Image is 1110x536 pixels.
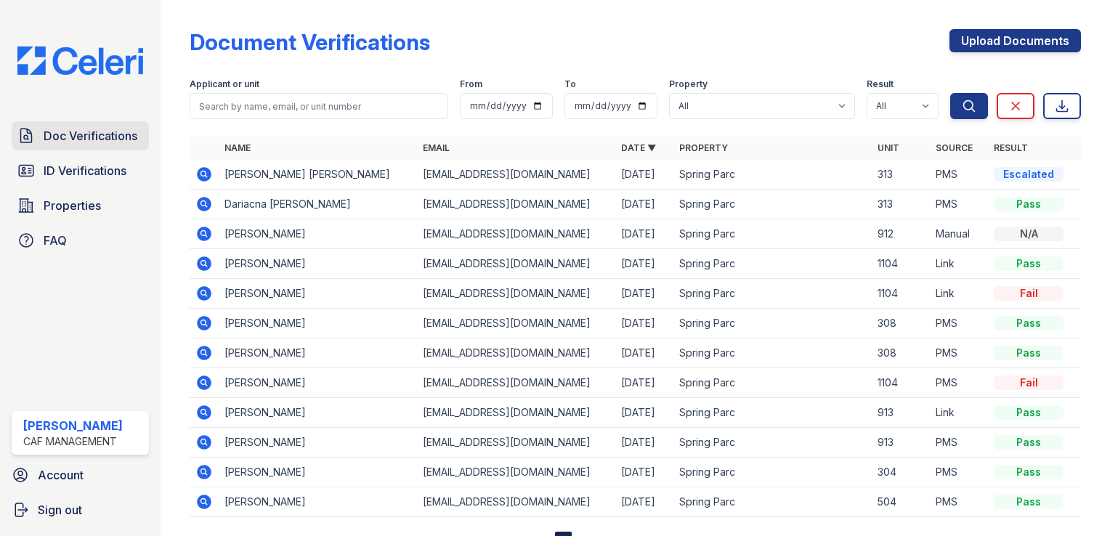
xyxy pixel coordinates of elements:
td: Spring Parc [673,279,872,309]
td: [PERSON_NAME] [219,309,417,338]
div: Document Verifications [190,29,430,55]
td: [DATE] [615,160,673,190]
img: CE_Logo_Blue-a8612792a0a2168367f1c8372b55b34899dd931a85d93a1a3d3e32e68fde9ad4.png [6,46,155,75]
td: Link [930,279,988,309]
label: Property [669,78,708,90]
td: 313 [872,160,930,190]
td: [DATE] [615,428,673,458]
a: Date ▼ [621,142,656,153]
a: Doc Verifications [12,121,149,150]
label: Applicant or unit [190,78,259,90]
td: 313 [872,190,930,219]
div: [PERSON_NAME] [23,417,123,434]
td: [DATE] [615,368,673,398]
div: Pass [994,197,1064,211]
td: [EMAIL_ADDRESS][DOMAIN_NAME] [417,249,615,279]
td: Spring Parc [673,487,872,517]
td: [DATE] [615,309,673,338]
div: Pass [994,256,1064,271]
td: [PERSON_NAME] [219,368,417,398]
td: [DATE] [615,398,673,428]
a: FAQ [12,226,149,255]
td: 304 [872,458,930,487]
a: Upload Documents [949,29,1081,52]
td: PMS [930,428,988,458]
td: PMS [930,368,988,398]
td: Spring Parc [673,368,872,398]
a: Email [423,142,450,153]
span: Account [38,466,84,484]
td: [EMAIL_ADDRESS][DOMAIN_NAME] [417,160,615,190]
a: Source [936,142,973,153]
div: Pass [994,495,1064,509]
a: Result [994,142,1028,153]
td: Spring Parc [673,338,872,368]
td: 308 [872,309,930,338]
td: Link [930,249,988,279]
td: [DATE] [615,487,673,517]
td: 308 [872,338,930,368]
td: Spring Parc [673,428,872,458]
label: Result [867,78,894,90]
td: 913 [872,398,930,428]
div: Fail [994,375,1064,390]
td: [PERSON_NAME] [219,428,417,458]
label: From [460,78,482,90]
td: [PERSON_NAME] [PERSON_NAME] [219,160,417,190]
a: Name [224,142,251,153]
input: Search by name, email, or unit number [190,93,448,119]
td: Spring Parc [673,458,872,487]
label: To [564,78,576,90]
td: [EMAIL_ADDRESS][DOMAIN_NAME] [417,279,615,309]
td: Spring Parc [673,160,872,190]
td: Spring Parc [673,190,872,219]
td: 1104 [872,279,930,309]
td: [EMAIL_ADDRESS][DOMAIN_NAME] [417,309,615,338]
div: Fail [994,286,1064,301]
td: [EMAIL_ADDRESS][DOMAIN_NAME] [417,338,615,368]
td: [DATE] [615,458,673,487]
td: 504 [872,487,930,517]
td: [PERSON_NAME] [219,487,417,517]
a: ID Verifications [12,156,149,185]
td: [DATE] [615,249,673,279]
td: Spring Parc [673,249,872,279]
td: [DATE] [615,219,673,249]
td: [EMAIL_ADDRESS][DOMAIN_NAME] [417,219,615,249]
td: [EMAIL_ADDRESS][DOMAIN_NAME] [417,398,615,428]
td: Spring Parc [673,219,872,249]
span: ID Verifications [44,162,126,179]
a: Unit [878,142,899,153]
td: [PERSON_NAME] [219,338,417,368]
td: [DATE] [615,279,673,309]
td: [EMAIL_ADDRESS][DOMAIN_NAME] [417,190,615,219]
td: [EMAIL_ADDRESS][DOMAIN_NAME] [417,487,615,517]
td: [PERSON_NAME] [219,219,417,249]
td: [EMAIL_ADDRESS][DOMAIN_NAME] [417,368,615,398]
div: Pass [994,435,1064,450]
a: Property [679,142,728,153]
td: [DATE] [615,190,673,219]
td: Manual [930,219,988,249]
span: Properties [44,197,101,214]
td: PMS [930,309,988,338]
td: [EMAIL_ADDRESS][DOMAIN_NAME] [417,428,615,458]
div: Pass [994,405,1064,420]
td: PMS [930,458,988,487]
td: Link [930,398,988,428]
span: FAQ [44,232,67,249]
a: Sign out [6,495,155,524]
td: Dariacna [PERSON_NAME] [219,190,417,219]
div: N/A [994,227,1064,241]
div: Pass [994,316,1064,330]
td: [PERSON_NAME] [219,249,417,279]
td: 1104 [872,249,930,279]
div: Pass [994,465,1064,479]
td: PMS [930,190,988,219]
td: 912 [872,219,930,249]
span: Sign out [38,501,82,519]
td: [EMAIL_ADDRESS][DOMAIN_NAME] [417,458,615,487]
td: [DATE] [615,338,673,368]
td: [PERSON_NAME] [219,458,417,487]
